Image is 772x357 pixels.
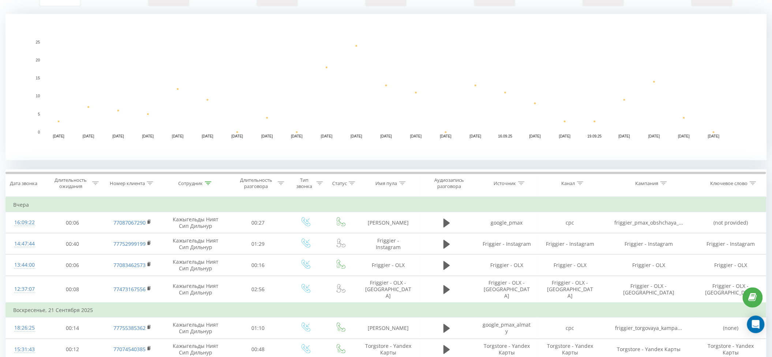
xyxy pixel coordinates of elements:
td: Friggier - OLX - [GEOGRAPHIC_DATA] [539,276,602,303]
text: 16.09.25 [498,135,513,139]
text: [DATE] [112,135,124,139]
div: 15:31:43 [13,342,36,357]
text: [DATE] [648,135,660,139]
text: [DATE] [529,135,541,139]
div: Кампания [636,180,659,187]
div: Имя пула [376,180,397,187]
div: Ключевое слово [711,180,748,187]
div: 18:26:25 [13,321,36,335]
text: [DATE] [291,135,303,139]
text: [DATE] [53,135,64,139]
td: cpc [539,317,602,339]
a: 77087067290 [113,219,146,226]
div: Источник [494,180,516,187]
div: 13:44:00 [13,258,36,272]
td: 00:27 [229,212,287,233]
text: [DATE] [619,135,630,139]
td: Friggier - OLX [696,255,766,276]
td: Friggier - OLX [475,255,538,276]
td: google_pmax [475,212,538,233]
td: Friggier - OLX - [GEOGRAPHIC_DATA] [358,276,419,303]
text: [DATE] [440,135,452,139]
div: Статус [332,180,347,187]
div: Дата звонка [10,180,37,187]
td: (none) [696,317,766,339]
div: 14:47:44 [13,237,36,251]
text: 15 [36,76,40,80]
div: Сотрудник [179,180,203,187]
td: [PERSON_NAME] [358,212,419,233]
text: 20 [36,58,40,62]
text: [DATE] [708,135,720,139]
td: Friggier - Instagram [539,233,602,255]
td: (not provided) [696,212,766,233]
text: [DATE] [172,135,184,139]
td: Воскресенье, 21 Сентября 2025 [6,303,767,317]
text: [DATE] [678,135,690,139]
td: [PERSON_NAME] [358,317,419,339]
td: Friggier - OLX [602,255,696,276]
td: 00:06 [43,212,102,233]
text: 0 [38,130,40,134]
a: 77074540385 [113,346,146,353]
a: 77083462573 [113,262,146,268]
td: Friggier - OLX [539,255,602,276]
text: [DATE] [261,135,273,139]
span: friggier_pmax_obshchaya_... [614,219,683,226]
td: 00:08 [43,276,102,303]
text: [DATE] [142,135,154,139]
td: Friggier - OLX [358,255,419,276]
text: [DATE] [470,135,481,139]
div: 16:09:22 [13,215,36,230]
div: Номер клиента [110,180,145,187]
text: [DATE] [381,135,392,139]
div: Аудиозапись разговора [426,177,473,189]
svg: A chart. [5,14,767,160]
a: 77752999199 [113,240,146,247]
text: [DATE] [202,135,213,139]
td: google_pmax_almaty [475,317,538,339]
div: 12:37:07 [13,282,36,296]
td: Кажыгельды Ният Сип Дильнур [163,276,229,303]
div: Open Intercom Messenger [747,316,765,333]
text: [DATE] [410,135,422,139]
td: Friggier - OLX - [GEOGRAPHIC_DATA] [475,276,538,303]
span: friggier_torgovaya_kampa... [615,324,682,331]
td: Friggier - OLX - [GEOGRAPHIC_DATA] [602,276,696,303]
td: Кажыгельды Ният Сип Дильнур [163,317,229,339]
a: 77473167556 [113,286,146,293]
td: Кажыгельды Ният Сип Дильнур [163,233,229,255]
text: [DATE] [351,135,362,139]
td: 00:16 [229,255,287,276]
td: Вчера [6,198,767,212]
td: Friggier - Instagram [358,233,419,255]
td: Friggier - Instagram [475,233,538,255]
td: Кажыгельды Ният Сип Дильнур [163,255,229,276]
text: [DATE] [559,135,571,139]
div: Тип звонка [294,177,315,189]
td: cpc [539,212,602,233]
div: Канал [562,180,575,187]
td: Friggier - Instagram [696,233,766,255]
a: 77755385362 [113,324,146,331]
text: 10 [36,94,40,98]
td: 01:10 [229,317,287,339]
td: 00:06 [43,255,102,276]
div: Длительность ожидания [51,177,90,189]
td: 00:14 [43,317,102,339]
td: Кажыгельды Ният Сип Дильнур [163,212,229,233]
td: 00:40 [43,233,102,255]
td: Friggier - OLX - [GEOGRAPHIC_DATA] [696,276,766,303]
text: [DATE] [321,135,333,139]
text: [DATE] [83,135,94,139]
td: 02:56 [229,276,287,303]
td: Friggier - Instagram [602,233,696,255]
text: 5 [38,112,40,116]
text: 19.09.25 [588,135,602,139]
div: Длительность разговора [237,177,276,189]
text: 25 [36,40,40,44]
td: 01:29 [229,233,287,255]
text: [DATE] [232,135,243,139]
